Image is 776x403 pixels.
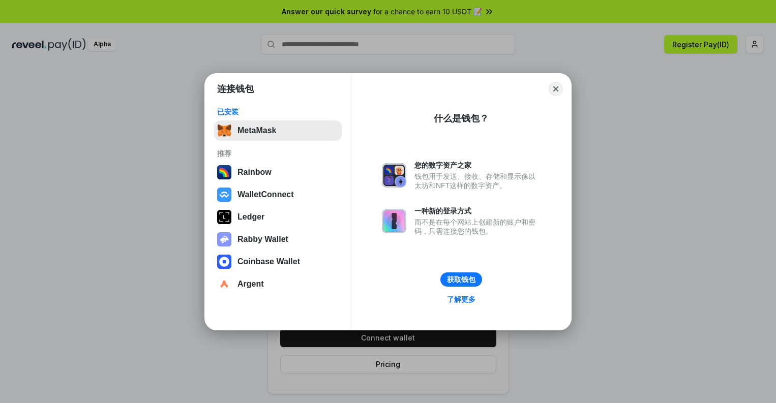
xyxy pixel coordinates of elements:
button: Coinbase Wallet [214,252,342,272]
div: 钱包用于发送、接收、存储和显示像以太坊和NFT这样的数字资产。 [414,172,541,190]
img: svg+xml,%3Csvg%20xmlns%3D%22http%3A%2F%2Fwww.w3.org%2F2000%2Fsvg%22%20fill%3D%22none%22%20viewBox... [382,163,406,188]
div: 一种新的登录方式 [414,206,541,215]
button: MetaMask [214,120,342,141]
img: svg+xml,%3Csvg%20width%3D%2228%22%20height%3D%2228%22%20viewBox%3D%220%200%2028%2028%22%20fill%3D... [217,277,231,291]
div: Rabby Wallet [237,235,288,244]
button: Ledger [214,207,342,227]
div: 而不是在每个网站上创建新的账户和密码，只需连接您的钱包。 [414,218,541,236]
div: 推荐 [217,149,339,158]
div: 获取钱包 [447,275,475,284]
div: Coinbase Wallet [237,257,300,266]
div: 了解更多 [447,295,475,304]
button: 获取钱包 [440,272,482,287]
button: Rainbow [214,162,342,182]
img: svg+xml,%3Csvg%20xmlns%3D%22http%3A%2F%2Fwww.w3.org%2F2000%2Fsvg%22%20fill%3D%22none%22%20viewBox... [217,232,231,246]
div: MetaMask [237,126,276,135]
a: 了解更多 [441,293,482,306]
button: WalletConnect [214,184,342,205]
button: Argent [214,274,342,294]
img: svg+xml,%3Csvg%20fill%3D%22none%22%20height%3D%2233%22%20viewBox%3D%220%200%2035%2033%22%20width%... [217,123,231,138]
button: Rabby Wallet [214,229,342,250]
img: svg+xml,%3Csvg%20width%3D%2228%22%20height%3D%2228%22%20viewBox%3D%220%200%2028%2028%22%20fill%3D... [217,188,231,202]
button: Close [549,82,563,96]
img: svg+xml,%3Csvg%20width%3D%22120%22%20height%3D%22120%22%20viewBox%3D%220%200%20120%20120%22%20fil... [217,165,231,179]
div: WalletConnect [237,190,294,199]
div: 您的数字资产之家 [414,161,541,170]
div: Ledger [237,212,264,222]
div: Argent [237,280,264,289]
img: svg+xml,%3Csvg%20width%3D%2228%22%20height%3D%2228%22%20viewBox%3D%220%200%2028%2028%22%20fill%3D... [217,255,231,269]
img: svg+xml,%3Csvg%20xmlns%3D%22http%3A%2F%2Fwww.w3.org%2F2000%2Fsvg%22%20fill%3D%22none%22%20viewBox... [382,209,406,233]
h1: 连接钱包 [217,83,254,95]
div: Rainbow [237,168,272,177]
div: 已安装 [217,107,339,116]
img: svg+xml,%3Csvg%20xmlns%3D%22http%3A%2F%2Fwww.w3.org%2F2000%2Fsvg%22%20width%3D%2228%22%20height%3... [217,210,231,224]
div: 什么是钱包？ [434,112,489,125]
